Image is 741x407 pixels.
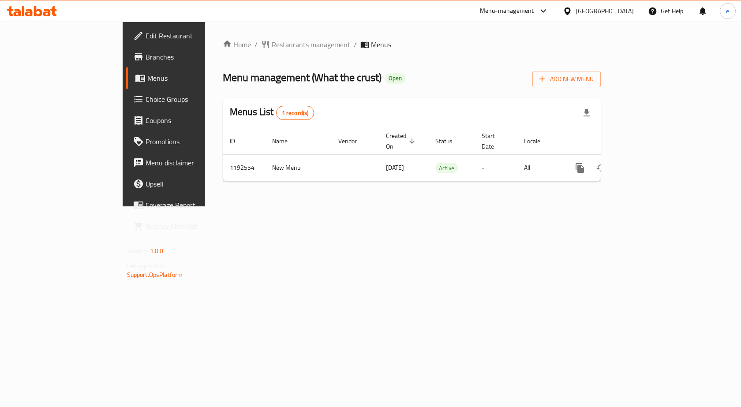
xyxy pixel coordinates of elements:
a: Grocery Checklist [126,216,247,237]
span: Coverage Report [146,200,240,210]
span: Coupons [146,115,240,126]
a: Promotions [126,131,247,152]
td: - [475,154,517,181]
span: 1 record(s) [277,109,314,117]
div: [GEOGRAPHIC_DATA] [576,6,634,16]
span: Edit Restaurant [146,30,240,41]
div: Total records count [276,106,314,120]
span: Created On [386,131,418,152]
td: All [517,154,562,181]
span: Active [435,163,458,173]
span: Version: [127,245,149,257]
a: Edit Restaurant [126,25,247,46]
div: Menu-management [480,6,534,16]
span: Get support on: [127,260,168,272]
nav: breadcrumb [223,39,601,50]
span: Status [435,136,464,146]
a: Coverage Report [126,194,247,216]
span: Menus [371,39,391,50]
span: Branches [146,52,240,62]
span: Menu management ( What the crust ) [223,67,382,87]
button: more [569,157,591,179]
a: Support.OpsPlatform [127,269,183,280]
span: Upsell [146,179,240,189]
span: Start Date [482,131,506,152]
h2: Menus List [230,105,314,120]
span: 1.0.0 [150,245,164,257]
th: Actions [562,128,661,155]
button: Add New Menu [532,71,601,87]
a: Restaurants management [261,39,350,50]
span: Grocery Checklist [146,221,240,232]
span: Add New Menu [539,74,594,85]
span: Restaurants management [272,39,350,50]
span: e [726,6,729,16]
a: Choice Groups [126,89,247,110]
a: Coupons [126,110,247,131]
span: ID [230,136,247,146]
div: Export file [576,102,597,123]
a: Menu disclaimer [126,152,247,173]
a: Menus [126,67,247,89]
span: Choice Groups [146,94,240,105]
table: enhanced table [223,128,661,182]
span: Open [385,75,405,82]
span: [DATE] [386,162,404,173]
td: New Menu [265,154,331,181]
li: / [354,39,357,50]
div: Open [385,73,405,84]
span: Menus [147,73,240,83]
span: Promotions [146,136,240,147]
button: Change Status [591,157,612,179]
span: Vendor [338,136,368,146]
li: / [254,39,258,50]
span: Menu disclaimer [146,157,240,168]
a: Branches [126,46,247,67]
a: Upsell [126,173,247,194]
span: Locale [524,136,552,146]
span: Name [272,136,299,146]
